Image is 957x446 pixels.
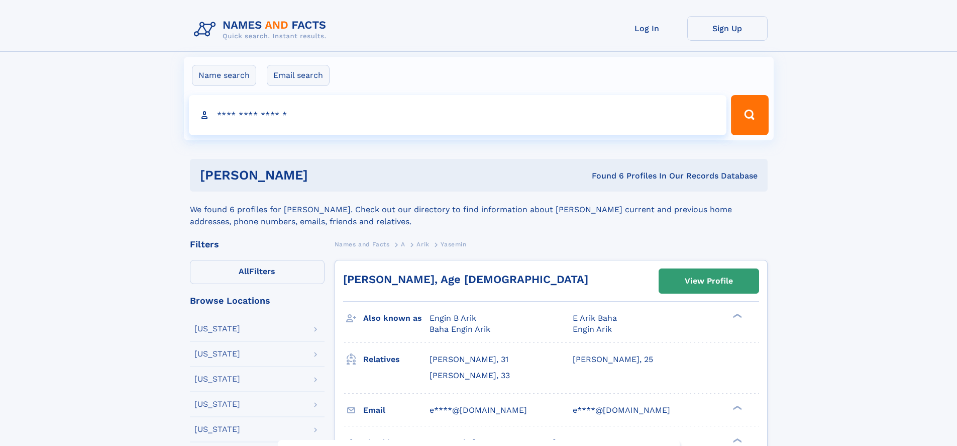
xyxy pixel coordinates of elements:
[190,260,325,284] label: Filters
[194,425,240,433] div: [US_STATE]
[190,192,768,228] div: We found 6 profiles for [PERSON_NAME]. Check out our directory to find information about [PERSON_...
[687,16,768,41] a: Sign Up
[239,266,249,276] span: All
[441,241,466,248] span: Yasemin
[200,169,450,182] h1: [PERSON_NAME]
[192,65,256,86] label: Name search
[190,240,325,249] div: Filters
[267,65,330,86] label: Email search
[194,375,240,383] div: [US_STATE]
[194,350,240,358] div: [US_STATE]
[416,241,429,248] span: Arik
[430,354,508,365] a: [PERSON_NAME], 31
[363,310,430,327] h3: Also known as
[401,241,405,248] span: A
[189,95,727,135] input: search input
[363,402,430,419] h3: Email
[430,370,510,381] a: [PERSON_NAME], 33
[430,313,476,323] span: Engin B Arik
[343,273,588,286] a: [PERSON_NAME], Age [DEMOGRAPHIC_DATA]
[730,404,742,411] div: ❯
[450,170,758,182] div: Found 6 Profiles In Our Records Database
[363,351,430,368] h3: Relatives
[190,296,325,305] div: Browse Locations
[573,324,612,334] span: Engin Arik
[190,16,335,43] img: Logo Names and Facts
[659,269,759,293] a: View Profile
[335,238,390,250] a: Names and Facts
[730,437,742,443] div: ❯
[573,354,653,365] a: [PERSON_NAME], 25
[731,95,768,135] button: Search Button
[430,324,490,334] span: Baha Engin Arik
[607,16,687,41] a: Log In
[685,270,733,293] div: View Profile
[416,238,429,250] a: Arik
[194,325,240,333] div: [US_STATE]
[401,238,405,250] a: A
[194,400,240,408] div: [US_STATE]
[730,313,742,319] div: ❯
[573,313,617,323] span: E Arik Baha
